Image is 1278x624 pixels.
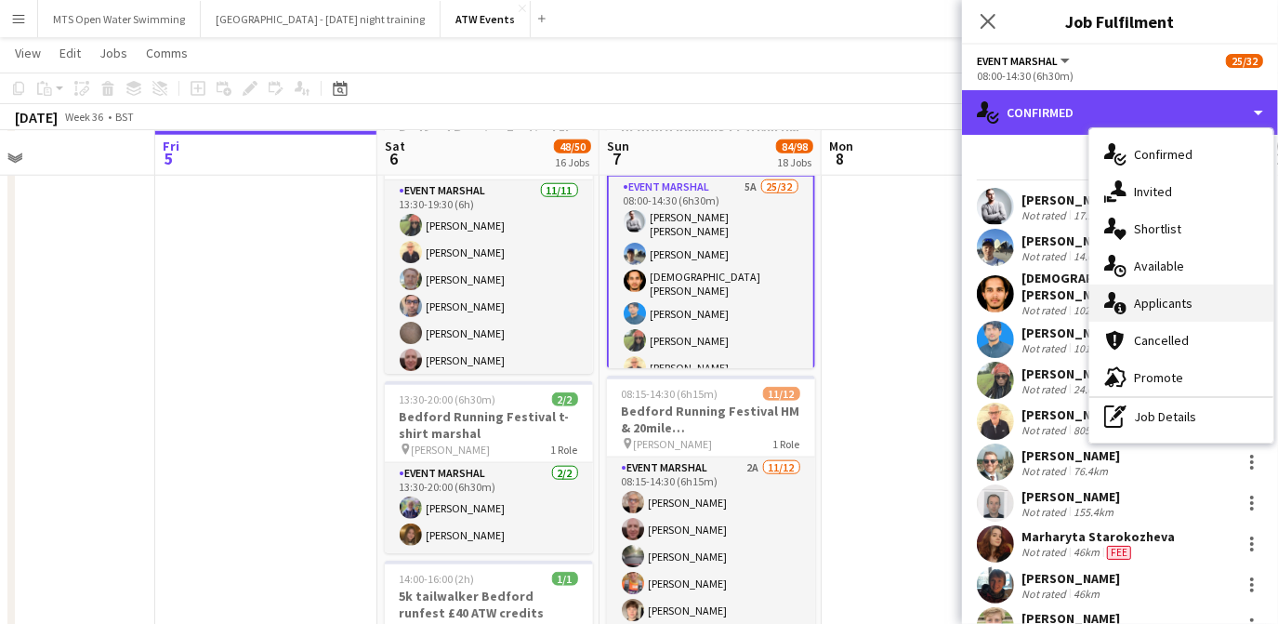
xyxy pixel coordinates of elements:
app-job-card: 08:00-14:30 (6h30m)25/32Bedford Running Festival HM & 20mile Course Marshal [PERSON_NAME]1 RoleEv... [607,93,815,368]
span: Available [1134,258,1184,274]
a: Comms [138,41,195,65]
div: Not rated [1021,382,1070,396]
div: Not rated [1021,208,1070,222]
span: Confirmed [1134,146,1192,163]
div: 155.4km [1070,505,1117,519]
span: Mon [829,138,853,154]
div: 46km [1070,545,1103,560]
div: [PERSON_NAME] [1021,570,1120,587]
div: Not rated [1021,341,1070,355]
div: BST [115,110,134,124]
span: Fee [1107,546,1131,560]
div: 08:00-14:30 (6h30m) [977,69,1263,83]
span: 84/98 [776,139,813,153]
div: Not rated [1021,303,1070,317]
div: 24.6km [1070,382,1112,396]
span: Edit [59,45,81,61]
span: 14:00-16:00 (2h) [400,572,475,586]
button: MTS Open Water Swimming [38,1,201,37]
button: ATW Events [441,1,531,37]
div: 17.9km [1070,208,1112,222]
div: [PERSON_NAME] [1021,406,1120,423]
div: 76.4km [1070,464,1112,478]
div: Job Details [1089,398,1273,435]
h3: 5k tailwalker Bedford runfest £40 ATW credits [385,588,593,621]
span: [PERSON_NAME] [634,437,713,451]
div: [DEMOGRAPHIC_DATA][PERSON_NAME] [PERSON_NAME] [1021,270,1233,303]
span: 7 [604,148,629,169]
span: Sat [385,138,405,154]
div: Not rated [1021,545,1070,560]
div: Confirmed [962,90,1278,135]
h3: Bedford Running Festival HM & 20mile [GEOGRAPHIC_DATA] 1 priory [607,403,815,436]
div: [PERSON_NAME] [PERSON_NAME] [1021,192,1221,208]
span: Event Marshal [977,54,1058,68]
span: Applicants [1134,295,1192,312]
div: [PERSON_NAME] [1021,365,1120,382]
app-card-role: Event Marshal11/1113:30-19:30 (6h)[PERSON_NAME][PERSON_NAME][PERSON_NAME][PERSON_NAME][PERSON_NAM... [385,180,593,513]
div: 102.5km [1070,303,1117,317]
app-job-card: 13:30-19:30 (6h)11/11Bedford Running Festival 5k and 10k Course Marshal [PERSON_NAME]1 RoleEvent ... [385,99,593,374]
button: [GEOGRAPHIC_DATA] - [DATE] night training [201,1,441,37]
app-card-role: Event Marshal2/213:30-20:00 (6h30m)[PERSON_NAME][PERSON_NAME] [385,463,593,553]
span: 08:15-14:30 (6h15m) [622,387,718,401]
span: Comms [146,45,188,61]
span: Shortlist [1134,220,1181,237]
span: 25/32 [1226,54,1263,68]
div: Not rated [1021,464,1070,478]
div: [PERSON_NAME] [1021,488,1120,505]
div: Marharyta Starokozheva [1021,528,1175,545]
h3: Bedford Running Festival t-shirt marshal [385,408,593,442]
span: 1 Role [773,437,800,451]
div: Not rated [1021,423,1070,437]
div: 16 Jobs [555,155,590,169]
span: Fri [163,138,179,154]
span: View [15,45,41,61]
div: [PERSON_NAME] [1021,232,1120,249]
div: 46km [1070,587,1103,601]
span: 48/50 [554,139,591,153]
a: View [7,41,48,65]
div: 805m [1070,423,1103,437]
app-job-card: 13:30-20:00 (6h30m)2/2Bedford Running Festival t-shirt marshal [PERSON_NAME]1 RoleEvent Marshal2/... [385,381,593,553]
h3: Job Fulfilment [962,9,1278,33]
span: 2/2 [552,392,578,406]
div: Not rated [1021,249,1070,263]
span: Invited [1134,183,1172,200]
div: 14.6km [1070,249,1112,263]
span: Promote [1134,369,1183,386]
div: [PERSON_NAME] [1021,325,1120,341]
a: Jobs [92,41,135,65]
span: Sun [607,138,629,154]
span: 13:30-20:00 (6h30m) [400,392,496,406]
span: Week 36 [61,110,108,124]
div: 18 Jobs [777,155,812,169]
span: [PERSON_NAME] [412,443,491,457]
span: 6 [382,148,405,169]
div: Not rated [1021,505,1070,519]
span: 8 [826,148,853,169]
span: Cancelled [1134,332,1189,349]
span: 1 Role [551,443,578,457]
div: [DATE] [15,108,58,126]
span: 5 [160,148,179,169]
span: Jobs [99,45,127,61]
div: Crew has different fees then in role [1103,545,1135,560]
span: 1/1 [552,572,578,586]
span: 11/12 [763,387,800,401]
div: Not rated [1021,587,1070,601]
div: [PERSON_NAME] [1021,447,1120,464]
div: 101.7km [1070,341,1117,355]
button: Event Marshal [977,54,1073,68]
a: Edit [52,41,88,65]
